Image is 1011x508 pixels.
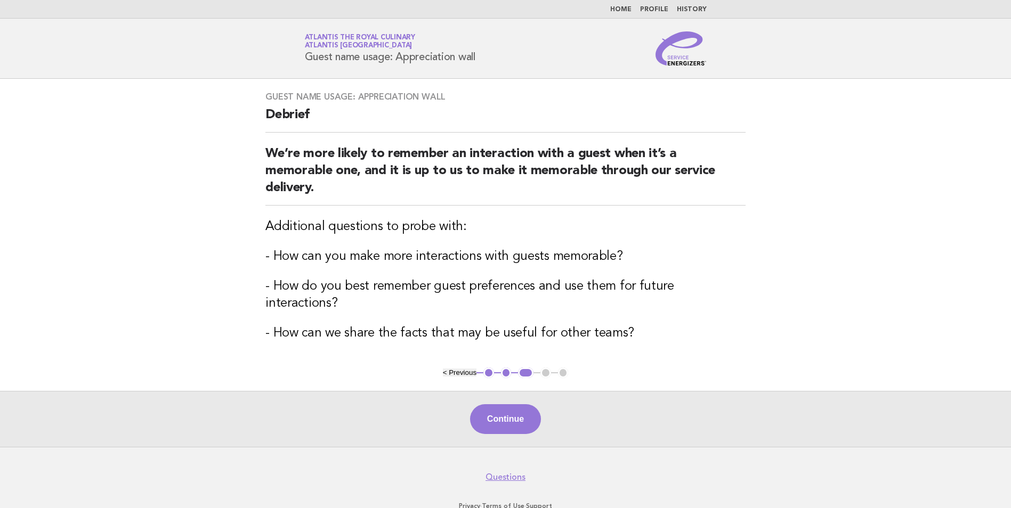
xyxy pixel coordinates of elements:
h3: Guest name usage: Appreciation wall [265,92,746,102]
button: 1 [483,367,494,378]
button: 2 [501,367,512,378]
h3: Additional questions to probe with: [265,218,746,235]
button: Continue [470,404,541,434]
button: < Previous [443,368,476,376]
h1: Guest name usage: Appreciation wall [305,35,475,62]
span: Atlantis [GEOGRAPHIC_DATA] [305,43,413,50]
a: Atlantis the Royal CulinaryAtlantis [GEOGRAPHIC_DATA] [305,34,415,49]
h3: - How can we share the facts that may be useful for other teams? [265,325,746,342]
h2: We’re more likely to remember an interaction with a guest when it’s a memorable one, and it is up... [265,145,746,206]
img: Service Energizers [656,31,707,65]
h3: - How can you make more interactions with guests memorable? [265,248,746,265]
a: History [677,6,707,13]
a: Questions [486,472,525,482]
h3: - How do you best remember guest preferences and use them for future interactions? [265,278,746,312]
a: Profile [640,6,668,13]
h2: Debrief [265,106,746,133]
button: 3 [518,367,533,378]
a: Home [610,6,632,13]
